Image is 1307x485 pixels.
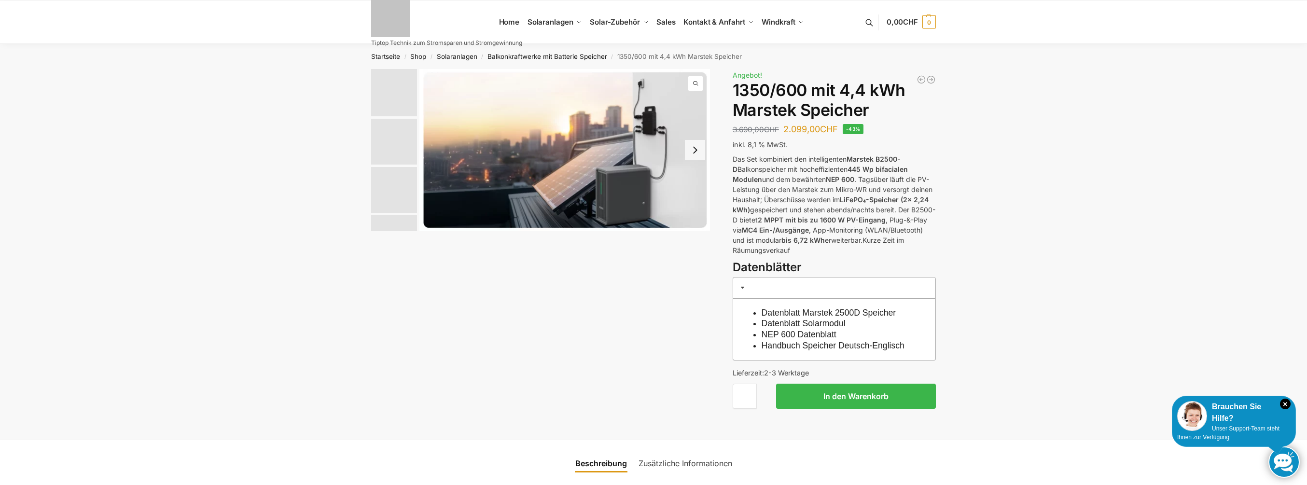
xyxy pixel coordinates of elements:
[477,53,487,61] span: /
[764,369,809,377] span: 2-3 Werktage
[762,308,896,318] a: Datenblatt Marstek 2500D Speicher
[371,40,522,46] p: Tiptop Technik zum Stromsparen und Stromgewinnung
[887,17,918,27] span: 0,00
[762,319,846,328] a: Datenblatt Solarmodul
[1177,401,1207,431] img: Customer service
[607,53,617,61] span: /
[758,216,886,224] strong: 2 MPPT mit bis zu 1600 W PV-Eingang
[781,236,825,244] strong: bis 6,72 kWh
[733,259,936,276] h3: Datenblätter
[523,0,585,44] a: Solaranlagen
[487,53,607,60] a: Balkonkraftwerke mit Batterie Speicher
[653,0,680,44] a: Sales
[437,53,477,60] a: Solaranlagen
[633,452,738,475] a: Zusätzliche Informationen
[917,75,926,84] a: Steckerkraftwerk mit 8 KW Speicher und 8 Solarmodulen mit 3600 Watt
[733,81,936,120] h1: 1350/600 mit 4,4 kWh Marstek Speicher
[733,140,788,149] span: inkl. 8,1 % MwSt.
[826,175,854,183] strong: NEP 600
[887,8,936,37] a: 0,00CHF 0
[371,167,417,213] img: Anschlusskabel-3meter_schweizer-stecker
[733,154,936,255] p: Das Set kombiniert den intelligenten Balkonspeicher mit hocheffizienten und dem bewährten . Tagsü...
[762,17,795,27] span: Windkraft
[926,75,936,84] a: Flexible Solarpanels (2×240 Watt & Solar Laderegler
[656,17,676,27] span: Sales
[776,384,936,409] button: In den Warenkorb
[733,71,762,79] span: Angebot!
[426,53,436,61] span: /
[570,452,633,475] a: Beschreibung
[400,53,410,61] span: /
[419,69,710,231] a: Balkonkraftwerk mit Marstek Speicher5 1
[371,69,417,116] img: Balkonkraftwerk mit Marstek Speicher
[1177,401,1291,424] div: Brauchen Sie Hilfe?
[419,69,710,231] img: Balkonkraftwerk mit Marstek Speicher
[903,17,918,27] span: CHF
[410,53,426,60] a: Shop
[762,330,836,339] a: NEP 600 Datenblatt
[1280,399,1291,409] i: Schließen
[590,17,640,27] span: Solar-Zubehör
[685,140,705,160] button: Next slide
[742,226,809,234] strong: MC4 Ein-/Ausgänge
[820,124,838,134] span: CHF
[1177,425,1279,441] span: Unser Support-Team steht Ihnen zur Verfügung
[764,125,779,134] span: CHF
[843,124,864,134] span: -43%
[922,15,936,29] span: 0
[733,369,809,377] span: Lieferzeit:
[733,384,757,409] input: Produktmenge
[371,215,417,261] img: ChatGPT Image 29. März 2025, 12_41_06
[371,119,417,165] img: Marstek Balkonkraftwerk
[586,0,653,44] a: Solar-Zubehör
[762,341,904,350] a: Handbuch Speicher Deutsch-Englisch
[354,44,953,69] nav: Breadcrumb
[371,53,400,60] a: Startseite
[528,17,573,27] span: Solaranlagen
[680,0,758,44] a: Kontakt & Anfahrt
[758,0,808,44] a: Windkraft
[783,124,838,134] bdi: 2.099,00
[733,125,779,134] bdi: 3.690,00
[683,17,745,27] span: Kontakt & Anfahrt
